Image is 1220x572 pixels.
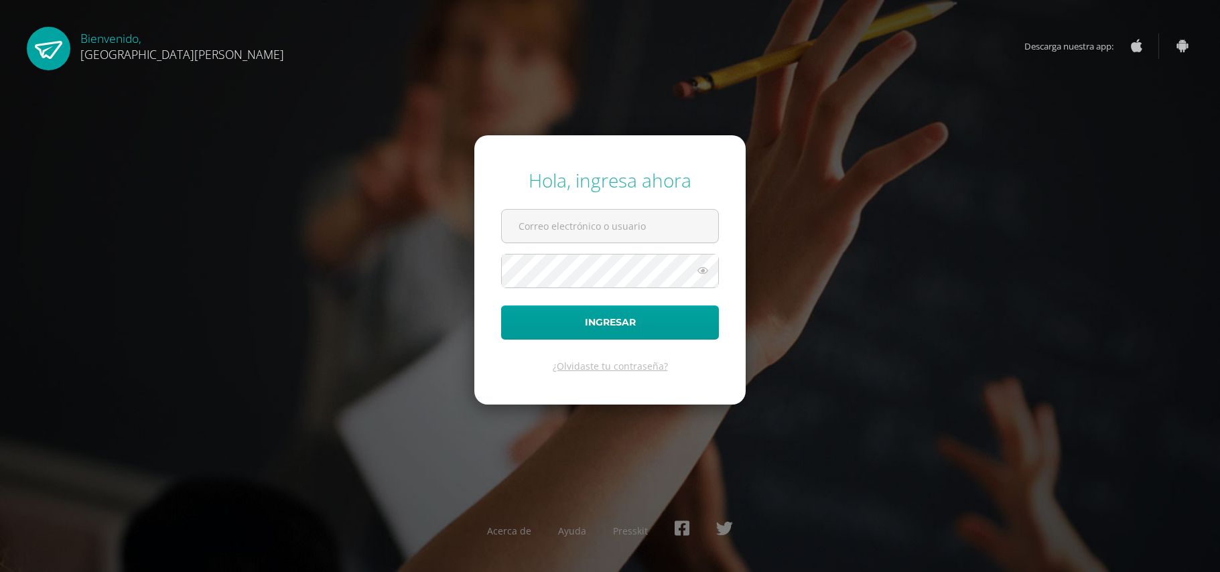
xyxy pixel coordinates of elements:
span: Descarga nuestra app: [1024,33,1127,59]
span: [GEOGRAPHIC_DATA][PERSON_NAME] [80,46,284,62]
input: Correo electrónico o usuario [502,210,718,242]
button: Ingresar [501,305,719,340]
a: Presskit [613,524,648,537]
div: Bienvenido, [80,27,284,62]
div: Hola, ingresa ahora [501,167,719,193]
a: Ayuda [558,524,586,537]
a: Acerca de [487,524,531,537]
a: ¿Olvidaste tu contraseña? [553,360,668,372]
